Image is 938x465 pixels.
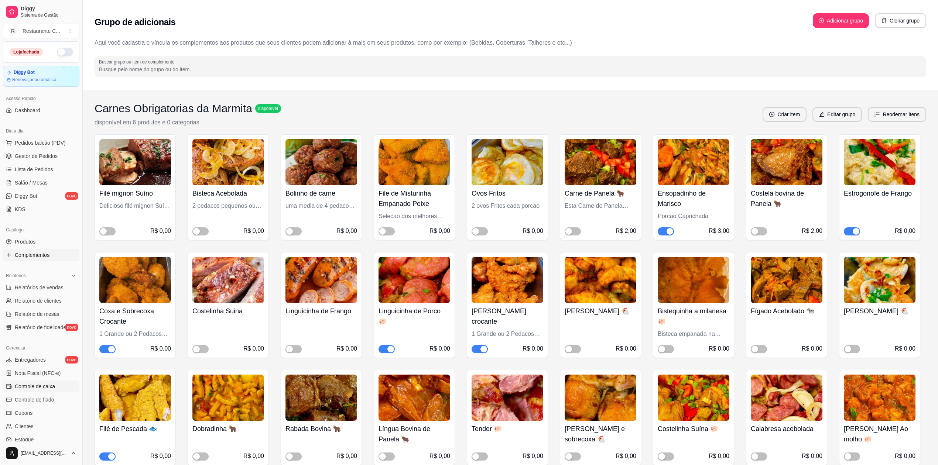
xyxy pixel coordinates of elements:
div: R$ 0,00 [336,344,357,353]
span: Relatório de fidelidade [15,324,66,331]
img: product-image [844,257,915,303]
button: Select a team [3,24,79,38]
a: Gestor de Pedidos [3,150,79,162]
div: R$ 0,00 [429,452,450,461]
h4: Calabresa acebolada [751,424,822,434]
h4: Tender 🐖 [472,424,543,434]
label: Buscar grupo ou item de complemento [99,59,177,65]
img: product-image [658,375,729,421]
img: product-image [751,139,822,185]
h4: Ovos Fritos [472,188,543,199]
img: product-image [379,139,450,185]
a: KDS [3,203,79,215]
h4: Língua Bovina de Panela 🐂 [379,424,450,444]
h4: Dobradinha 🐂 [192,424,264,434]
img: product-image [472,139,543,185]
a: Complementos [3,249,79,261]
article: Renovação automática [12,77,56,83]
img: product-image [658,139,729,185]
a: Relatório de mesas [3,308,79,320]
img: product-image [192,257,264,303]
span: Gestor de Pedidos [15,152,58,160]
img: product-image [844,139,915,185]
div: R$ 0,00 [523,452,543,461]
h4: [PERSON_NAME] Ao molho 🐖 [844,424,915,444]
span: Relatório de mesas [15,310,59,318]
span: Entregadores [15,356,46,364]
span: disponível [257,106,280,111]
a: Controle de caixa [3,380,79,392]
div: R$ 2,00 [616,227,636,235]
img: product-image [379,257,450,303]
span: Salão / Mesas [15,179,48,186]
p: disponível em 6 produtos e 0 categorias [95,118,281,127]
div: 1 Grande ou 2 Pedacos pequenos empanado na farinha Panko [472,330,543,338]
button: ordered-listReodernar itens [868,107,926,122]
div: Bisteca empanada na Panko [658,330,729,338]
span: Nota Fiscal (NFC-e) [15,369,61,377]
button: Alterar Status [57,48,73,56]
h4: Costela bovina de Panela 🐂 [751,188,822,209]
span: plus-circle [819,18,824,23]
span: Relatórios de vendas [15,284,64,291]
div: Esta Carne de Panela Especial Sera cobrado 2 Reais Adicionais por porçao [565,201,636,210]
button: plus-circleCriar item [763,107,807,122]
div: R$ 0,00 [709,452,729,461]
h4: Estrogonofe de Frango [844,188,915,199]
div: R$ 3,00 [709,227,729,235]
h4: Bistequinha a milanesa 🐖 [658,306,729,327]
div: R$ 0,00 [523,344,543,353]
div: R$ 2,00 [802,227,822,235]
div: R$ 0,00 [895,227,915,235]
h4: Filé mignon Suíno [99,188,171,199]
span: Pedidos balcão (PDV) [15,139,66,147]
div: R$ 0,00 [895,344,915,353]
h4: Coxa e Sobrecoxa Crocante [99,306,171,327]
span: plus-circle [769,112,774,117]
span: Dashboard [15,107,40,114]
div: Dia a dia [3,125,79,137]
span: Sistema de Gestão [21,12,76,18]
img: product-image [99,257,171,303]
div: uma media de 4 pedacos a porcao [285,201,357,210]
div: Catálogo [3,224,79,236]
a: Produtos [3,236,79,248]
h4: Linguicinha de Frango [285,306,357,316]
p: Aqui você cadastra e víncula os complementos aos produtos que seus clientes podem adicionar à mai... [95,38,926,47]
a: Clientes [3,420,79,432]
div: R$ 0,00 [523,227,543,235]
h4: Linguicinha de Porco 🐖 [379,306,450,327]
h4: Ensopadinho de Marisco [658,188,729,209]
a: Entregadoresnovo [3,354,79,366]
img: product-image [658,257,729,303]
span: ordered-list [874,112,880,117]
span: Estoque [15,436,34,443]
span: Diggy Bot [15,192,37,200]
button: [EMAIL_ADDRESS][DOMAIN_NAME] [3,444,79,462]
img: product-image [192,139,264,185]
img: product-image [565,375,636,421]
span: copy [881,18,887,23]
button: plus-circleAdicionar grupo [813,13,869,28]
span: Controle de fiado [15,396,54,403]
span: Lista de Pedidos [15,166,53,173]
div: R$ 0,00 [243,344,264,353]
a: Lista de Pedidos [3,163,79,175]
a: Relatório de clientes [3,295,79,307]
img: product-image [751,257,822,303]
img: product-image [285,257,357,303]
h4: [PERSON_NAME] crocante [472,306,543,327]
span: R [9,27,17,35]
span: [EMAIL_ADDRESS][DOMAIN_NAME] [21,450,68,456]
div: R$ 0,00 [429,227,450,235]
span: Relatório de clientes [15,297,62,304]
img: product-image [565,257,636,303]
h4: [PERSON_NAME] 🐔 [565,306,636,316]
span: Complementos [15,251,49,259]
h4: [PERSON_NAME] 🐔 [844,306,915,316]
img: product-image [472,257,543,303]
img: product-image [285,139,357,185]
h2: Grupo de adicionais [95,16,175,28]
div: Restaurante C ... [23,27,60,35]
img: product-image [379,375,450,421]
